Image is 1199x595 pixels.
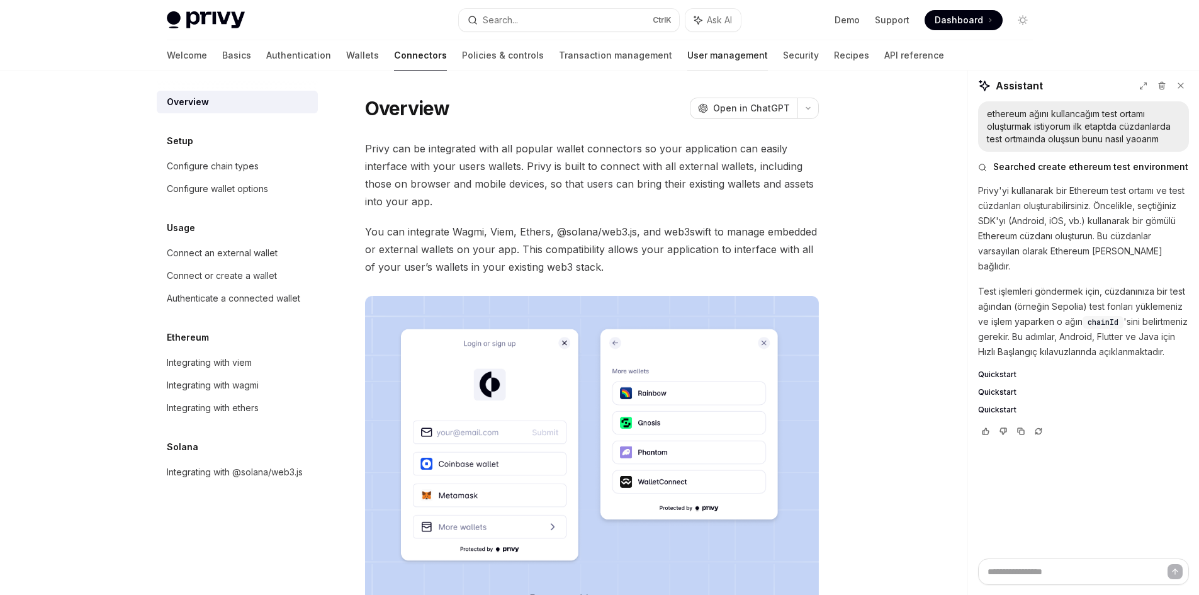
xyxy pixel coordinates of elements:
[653,15,672,25] span: Ctrl K
[987,108,1180,145] div: ethereum ağını kullancağım test ortamı oluşturmak istiyorum ilk etaptda cüzdanlarda test ortmaınd...
[266,40,331,71] a: Authentication
[167,268,277,283] div: Connect or create a wallet
[157,264,318,287] a: Connect or create a wallet
[978,387,1016,397] span: Quickstart
[707,14,732,26] span: Ask AI
[167,159,259,174] div: Configure chain types
[996,78,1043,93] span: Assistant
[978,370,1016,380] span: Quickstart
[167,330,209,345] h5: Ethereum
[157,155,318,178] a: Configure chain types
[978,161,1189,173] button: Searched create ethereum test environment
[365,140,819,210] span: Privy can be integrated with all popular wallet connectors so your application can easily interfa...
[167,94,209,110] div: Overview
[483,13,518,28] div: Search...
[167,465,303,480] div: Integrating with @solana/web3.js
[157,287,318,310] a: Authenticate a connected wallet
[167,220,195,235] h5: Usage
[167,291,300,306] div: Authenticate a connected wallet
[365,223,819,276] span: You can integrate Wagmi, Viem, Ethers, @solana/web3.js, and web3swift to manage embedded or exter...
[978,405,1016,415] span: Quickstart
[713,102,790,115] span: Open in ChatGPT
[559,40,672,71] a: Transaction management
[687,40,768,71] a: User management
[459,9,679,31] button: Search...CtrlK
[167,181,268,196] div: Configure wallet options
[685,9,741,31] button: Ask AI
[978,284,1189,360] p: Test işlemleri göndermek için, cüzdanınıza bir test ağından (örneğin Sepolia) test fonları yüklem...
[157,178,318,200] a: Configure wallet options
[167,246,278,261] div: Connect an external wallet
[462,40,544,71] a: Policies & controls
[167,378,259,393] div: Integrating with wagmi
[978,370,1189,380] a: Quickstart
[690,98,797,119] button: Open in ChatGPT
[925,10,1003,30] a: Dashboard
[783,40,819,71] a: Security
[167,439,198,455] h5: Solana
[346,40,379,71] a: Wallets
[978,405,1189,415] a: Quickstart
[222,40,251,71] a: Basics
[1168,564,1183,579] button: Send message
[365,97,450,120] h1: Overview
[394,40,447,71] a: Connectors
[167,355,252,370] div: Integrating with viem
[993,161,1188,173] span: Searched create ethereum test environment
[157,91,318,113] a: Overview
[167,11,245,29] img: light logo
[167,400,259,416] div: Integrating with ethers
[978,387,1189,397] a: Quickstart
[157,242,318,264] a: Connect an external wallet
[1013,10,1033,30] button: Toggle dark mode
[835,14,860,26] a: Demo
[1088,317,1118,327] span: chainId
[157,351,318,374] a: Integrating with viem
[157,397,318,419] a: Integrating with ethers
[157,374,318,397] a: Integrating with wagmi
[157,461,318,484] a: Integrating with @solana/web3.js
[167,133,193,149] h5: Setup
[167,40,207,71] a: Welcome
[884,40,944,71] a: API reference
[935,14,983,26] span: Dashboard
[834,40,869,71] a: Recipes
[978,183,1189,274] p: Privy'yi kullanarak bir Ethereum test ortamı ve test cüzdanları oluşturabilirsiniz. Öncelikle, se...
[875,14,909,26] a: Support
